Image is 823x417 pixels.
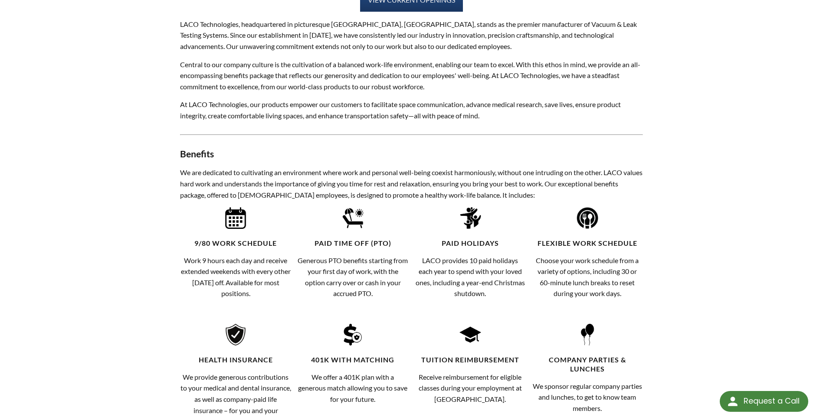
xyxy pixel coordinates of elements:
img: Company_Parties___Lunches_Icon.png [577,324,598,345]
p: Work 9 hours each day and receive extended weekends with every other [DATE] off. Available for mo... [180,255,291,299]
h4: 401K with Matching [298,355,408,365]
p: Generous PTO benefits starting from your first day of work, with the option carry over or cash in... [298,255,408,299]
p: Central to our company culture is the cultivation of a balanced work-life environment, enabling o... [180,59,643,92]
h4: Flexible Work Schedule [532,239,643,248]
h4: 9/80 Work Schedule [180,239,291,248]
img: Paid_Holidays_Icon.png [459,207,481,229]
p: We are dedicated to cultivating an environment where work and personal well-being coexist harmoni... [180,167,643,200]
img: Paid_Time_Off_%28PTO%29_Icon.png [342,207,364,229]
p: LACO Technologies, headquartered in picturesque [GEOGRAPHIC_DATA], [GEOGRAPHIC_DATA], stands as t... [180,19,643,52]
div: Request a Call [720,391,808,412]
img: Flexible_Work_Schedule_Icon.png [577,207,598,229]
h4: Tuition Reimbursement [415,355,525,365]
img: 9-80_Work_Schedule_Icon.png [225,207,246,229]
h4: Paid Time Off (PTO) [298,239,408,248]
p: Choose your work schedule from a variety of options, including 30 or 60-minute lunch breaks to re... [532,255,643,299]
img: round button [726,394,740,408]
p: We sponsor regular company parties and lunches, to get to know team members. [532,381,643,414]
h4: Paid Holidays [415,239,525,248]
img: Health_Insurance_Icon.png [225,324,246,345]
p: We offer a 401K plan with a generous match allowing you to save for your future. [298,371,408,405]
p: Receive reimbursement for eligible classes during your employment at [GEOGRAPHIC_DATA]. [415,371,525,405]
h4: Health Insurance [180,355,291,365]
h4: Company Parties & Lunches [532,355,643,374]
h3: Benefits [180,148,643,160]
img: 401K_with_Matching_icon.png [342,324,364,345]
img: Tuition_Reimbursement_Icon.png [459,324,481,345]
p: LACO provides 10 paid holidays each year to spend with your loved ones, including a year-end Chri... [415,255,525,299]
div: Request a Call [744,391,800,411]
p: At LACO Technologies, our products empower our customers to facilitate space communication, advan... [180,99,643,121]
